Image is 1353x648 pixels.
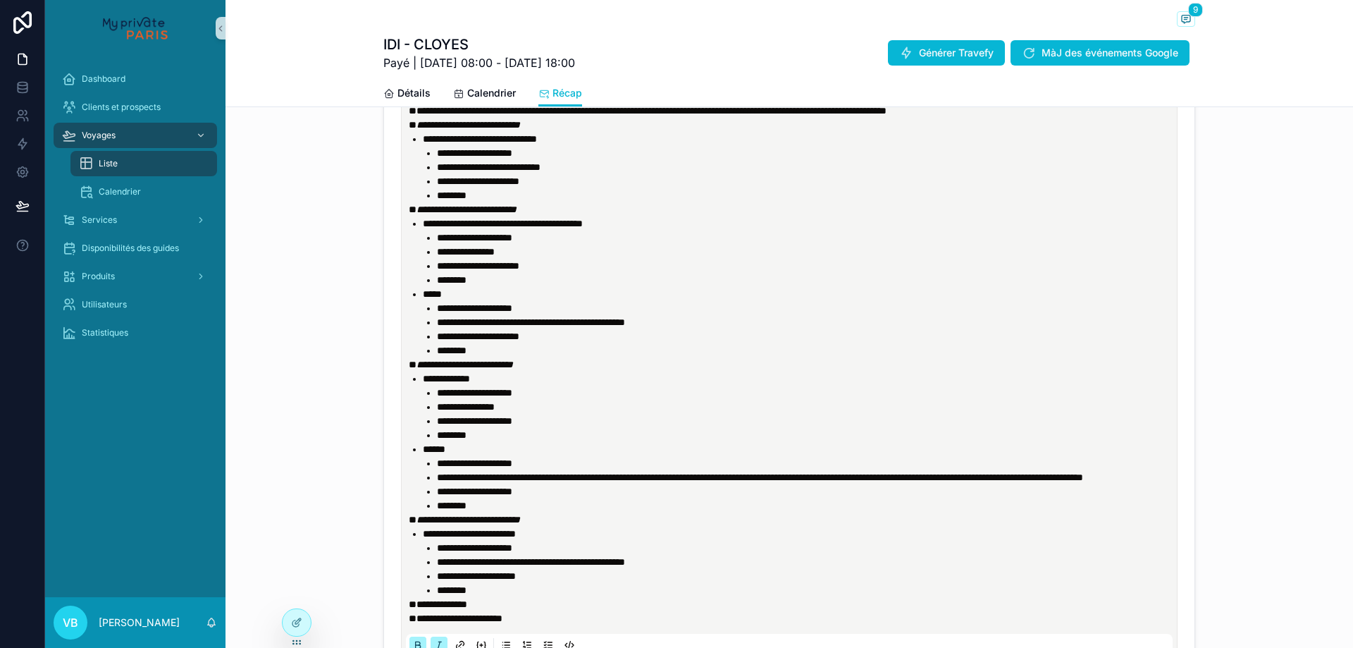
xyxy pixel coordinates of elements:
span: 9 [1188,3,1203,17]
span: Calendrier [467,86,516,100]
span: Dashboard [82,73,125,85]
span: Utilisateurs [82,299,127,310]
img: App logo [103,17,167,39]
a: Disponibilités des guides [54,236,217,261]
span: Détails [397,86,431,100]
a: Récap [538,80,582,107]
span: Générer Travefy [919,46,994,60]
a: Produits [54,264,217,289]
span: MàJ des événements Google [1042,46,1178,60]
a: Services [54,207,217,233]
span: Récap [552,86,582,100]
span: Payé | [DATE] 08:00 - [DATE] 18:00 [383,54,575,71]
button: 9 [1177,11,1195,29]
a: Utilisateurs [54,292,217,317]
span: Services [82,214,117,226]
span: Calendrier [99,186,141,197]
a: Statistiques [54,320,217,346]
span: Clients et prospects [82,102,161,113]
h1: IDI - CLOYES [383,35,575,54]
a: Clients et prospects [54,94,217,120]
button: Générer Travefy [888,40,1005,66]
span: Liste [99,158,118,169]
a: Liste [70,151,217,176]
span: VB [63,614,78,631]
span: Voyages [82,130,116,141]
p: [PERSON_NAME] [99,616,180,630]
a: Voyages [54,123,217,148]
span: Disponibilités des guides [82,243,179,254]
a: Détails [383,80,431,109]
a: Calendrier [453,80,516,109]
a: Dashboard [54,66,217,92]
div: scrollable content [45,56,225,364]
span: Produits [82,271,115,282]
button: MàJ des événements Google [1011,40,1190,66]
span: Statistiques [82,327,128,338]
a: Calendrier [70,179,217,204]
